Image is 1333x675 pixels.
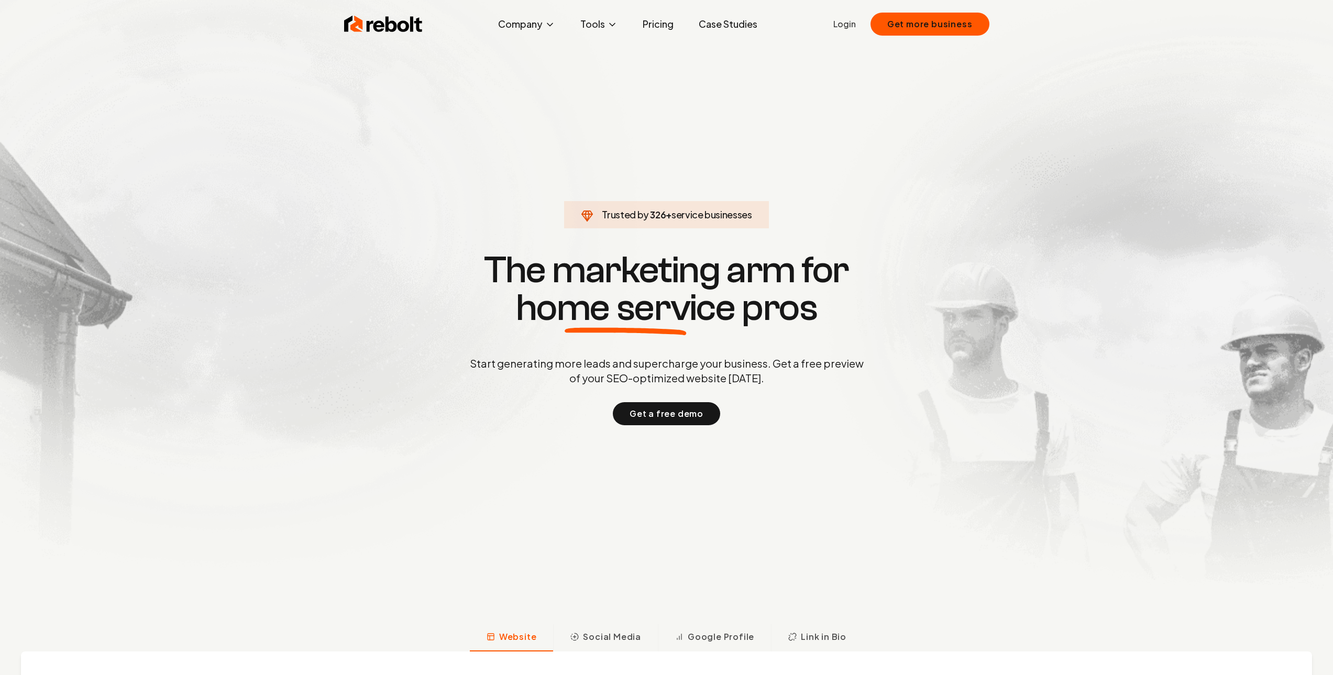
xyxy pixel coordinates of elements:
[516,289,735,327] span: home service
[671,208,752,220] span: service businesses
[690,14,766,35] a: Case Studies
[650,207,666,222] span: 326
[583,630,641,643] span: Social Media
[801,630,846,643] span: Link in Bio
[470,624,554,651] button: Website
[771,624,863,651] button: Link in Bio
[602,208,648,220] span: Trusted by
[415,251,918,327] h1: The marketing arm for pros
[344,14,423,35] img: Rebolt Logo
[658,624,771,651] button: Google Profile
[666,208,671,220] span: +
[833,18,856,30] a: Login
[572,14,626,35] button: Tools
[613,402,720,425] button: Get a free demo
[871,13,989,36] button: Get more business
[499,630,537,643] span: Website
[490,14,564,35] button: Company
[468,356,866,385] p: Start generating more leads and supercharge your business. Get a free preview of your SEO-optimiz...
[553,624,658,651] button: Social Media
[634,14,682,35] a: Pricing
[688,630,754,643] span: Google Profile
